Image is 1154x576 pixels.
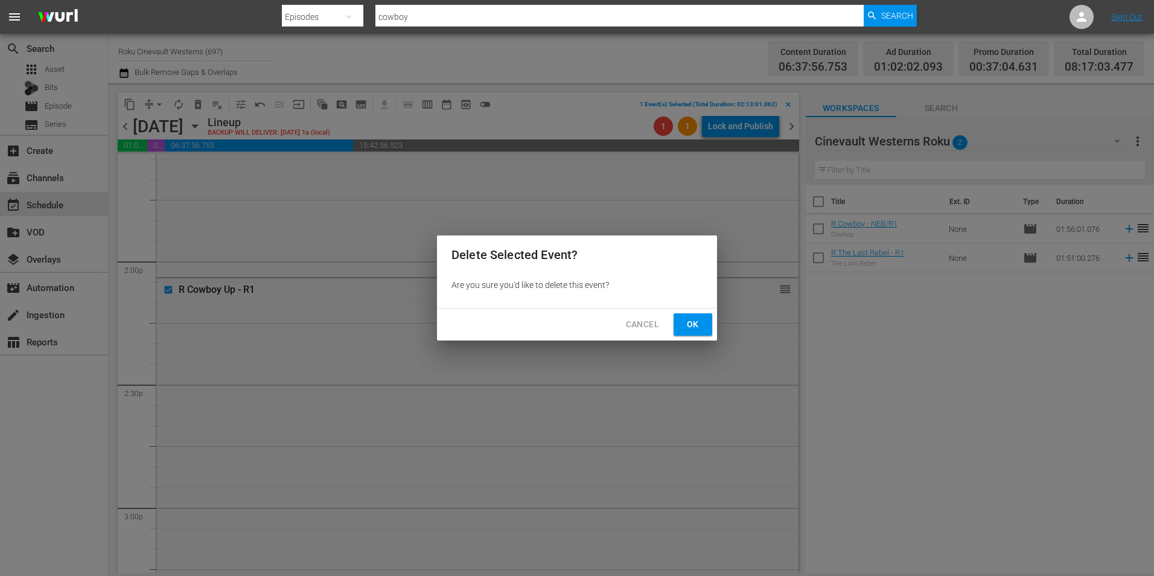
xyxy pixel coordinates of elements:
button: Ok [674,313,712,336]
button: Cancel [616,313,669,336]
span: Ok [683,317,703,332]
span: Cancel [626,317,659,332]
a: Sign Out [1111,12,1143,22]
span: Search [881,5,913,27]
div: Are you sure you'd like to delete this event? [437,274,717,296]
span: menu [7,10,22,24]
h2: Delete Selected Event? [451,245,703,264]
img: ans4CAIJ8jUAAAAAAAAAAAAAAAAAAAAAAAAgQb4GAAAAAAAAAAAAAAAAAAAAAAAAJMjXAAAAAAAAAAAAAAAAAAAAAAAAgAT5G... [29,3,87,31]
